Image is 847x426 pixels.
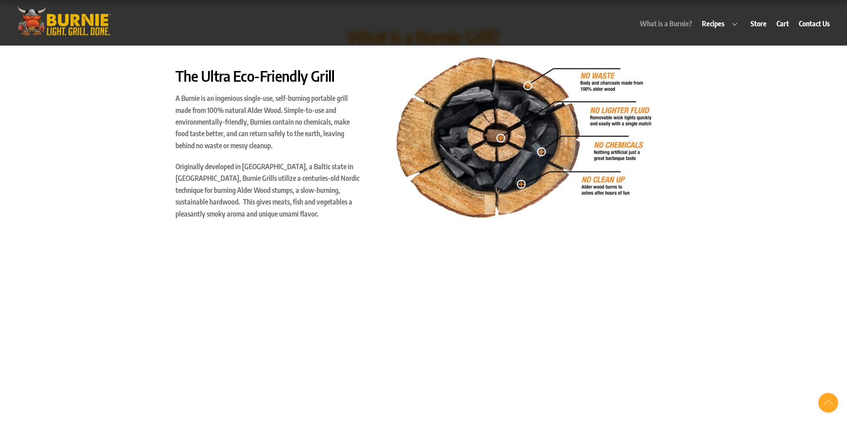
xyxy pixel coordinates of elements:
a: Store [746,13,771,34]
p: A Burnie is an ingenious single-use, self-burning portable grill made from 100% natural Alder Woo... [175,92,362,151]
img: burniegrill.com-burnie_info-full [392,56,653,224]
a: Cart [772,13,793,34]
h2: The Ultra Eco-Friendly Grill [175,67,362,86]
a: What is a Burnie? [636,13,697,34]
img: burniegrill.com-logo-high-res-2020110_500px [13,4,115,38]
p: Originally developed in [GEOGRAPHIC_DATA], a Baltic state in [GEOGRAPHIC_DATA], Burnie Grills uti... [175,161,362,220]
a: Recipes [698,13,745,34]
a: Contact Us [795,13,834,34]
a: Burnie Grill [13,25,115,41]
